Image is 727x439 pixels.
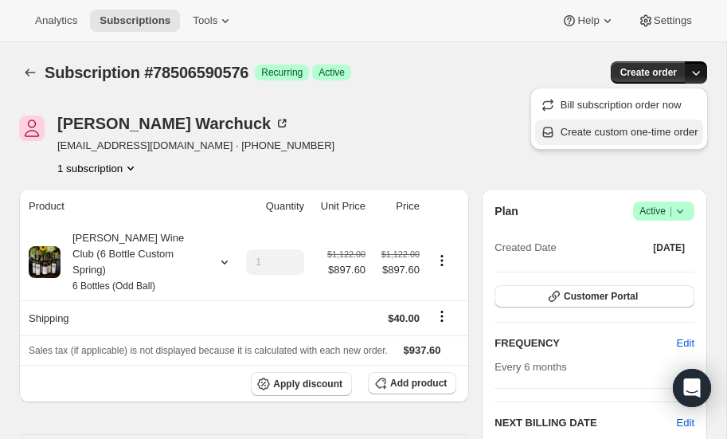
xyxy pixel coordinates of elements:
[677,335,694,351] span: Edit
[19,300,233,335] th: Shipping
[61,230,204,294] div: [PERSON_NAME] Wine Club (6 Bottle Custom Spring)
[309,189,370,224] th: Unit Price
[494,415,676,431] h2: NEXT BILLING DATE
[183,10,243,32] button: Tools
[25,10,87,32] button: Analytics
[193,14,217,27] span: Tools
[375,262,420,278] span: $897.60
[643,237,694,259] button: [DATE]
[653,241,685,254] span: [DATE]
[494,240,556,256] span: Created Date
[611,61,686,84] button: Create order
[19,61,41,84] button: Subscriptions
[100,14,170,27] span: Subscriptions
[552,10,624,32] button: Help
[368,372,456,394] button: Add product
[628,10,702,32] button: Settings
[90,10,180,32] button: Subscriptions
[35,14,77,27] span: Analytics
[494,335,676,351] h2: FREQUENCY
[72,280,155,292] small: 6 Bottles (Odd Ball)
[19,116,45,141] span: Emily Warchuck
[564,290,638,303] span: Customer Portal
[494,285,694,308] button: Customer Portal
[561,99,682,111] span: Bill subscription order now
[673,369,711,407] div: Open Intercom Messenger
[494,203,518,219] h2: Plan
[429,308,455,325] button: Shipping actions
[29,345,388,356] span: Sales tax (if applicable) is not displayed because it is calculated with each new order.
[273,378,342,390] span: Apply discount
[667,331,704,356] button: Edit
[370,189,424,224] th: Price
[577,14,599,27] span: Help
[261,66,303,79] span: Recurring
[381,249,420,259] small: $1,122.00
[429,252,455,269] button: Product actions
[327,262,365,278] span: $897.60
[639,203,688,219] span: Active
[57,160,139,176] button: Product actions
[327,249,365,259] small: $1,122.00
[319,66,345,79] span: Active
[654,14,692,27] span: Settings
[620,66,677,79] span: Create order
[233,189,309,224] th: Quantity
[388,312,420,324] span: $40.00
[670,205,672,218] span: |
[561,126,698,138] span: Create custom one-time order
[57,116,290,131] div: [PERSON_NAME] Warchuck
[29,246,61,278] img: product img
[57,138,334,154] span: [EMAIL_ADDRESS][DOMAIN_NAME] · [PHONE_NUMBER]
[494,361,566,373] span: Every 6 months
[677,415,694,431] button: Edit
[19,189,233,224] th: Product
[251,372,352,396] button: Apply discount
[404,344,441,356] span: $937.60
[45,64,248,81] span: Subscription #78506590576
[390,377,447,390] span: Add product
